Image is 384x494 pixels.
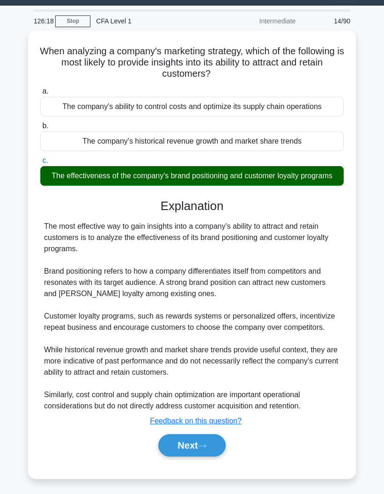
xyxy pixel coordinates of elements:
[158,434,225,457] button: Next
[40,166,344,186] div: The effectiveness of the company's brand positioning and customer loyalty programs
[90,12,219,30] div: CFA Level 1
[42,122,48,130] span: b.
[39,45,345,80] h5: When analyzing a company's marketing strategy, which of the following is most likely to provide i...
[55,15,90,27] a: Stop
[42,156,48,164] span: c.
[44,221,340,412] div: The most effective way to gain insights into a company's ability to attract and retain customers ...
[40,131,344,151] div: The company's historical revenue growth and market share trends
[301,12,356,30] div: 14/90
[42,87,48,95] span: a.
[219,12,301,30] div: Intermediate
[46,199,338,213] h3: Explanation
[40,97,344,116] div: The company's ability to control costs and optimize its supply chain operations
[150,417,242,425] a: Feedback on this question?
[28,12,55,30] div: 126:18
